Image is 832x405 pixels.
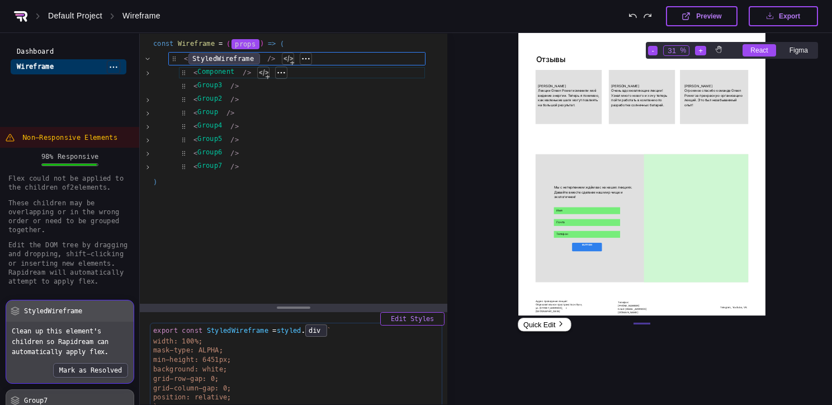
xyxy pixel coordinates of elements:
[518,318,571,331] div: Quick Edit
[6,322,134,383] div: Clean up this element's children so Rapidream can automatically apply flex.
[8,174,131,192] span: Flex could not be applied to the children of 2 element s .
[153,327,178,335] span: export
[41,152,99,161] div: 98 % Responsive
[153,384,231,392] span: grid-column-gap: 0;
[743,44,776,56] div: React
[184,55,188,63] span: <
[11,59,60,74] div: Wireframe
[782,44,816,56] div: Figma
[48,11,102,22] div: Default Project
[178,39,215,48] span: Wireframe
[153,356,231,364] span: min-height: 6451px;
[749,6,818,26] button: Export
[153,39,434,48] div: const
[666,6,738,26] button: Preview
[680,46,687,54] div: %
[6,133,140,142] div: Non-Responsive Elements
[282,53,294,65] button: Create Component
[153,346,223,354] span: mask-type: ALPHA;
[327,327,331,335] span: `
[8,199,131,235] span: These children may be overlapping or in the wrong order or need to be grouped together.
[182,327,202,335] span: const
[11,44,60,59] div: Dashboard
[648,46,657,55] button: -
[153,337,202,345] span: width: 100%;
[219,39,223,48] span: =
[153,365,227,373] span: background: white;
[272,327,276,335] span: =
[207,327,268,335] span: StyledWireframe
[268,327,327,335] span: styled
[696,13,721,20] div: Preview
[267,55,276,63] span: />
[153,393,231,401] span: position: relative;
[153,375,219,383] span: grid-row-gap: 0;
[8,241,131,286] span: Edit the DOM tree by dragging and dropping, shift-clicking or inserting new elements. Rapidream w...
[257,67,270,79] button: Create Component
[380,312,445,326] button: Edit Styles
[268,39,284,48] span: => (
[301,327,305,335] span: .
[695,46,706,55] button: +
[53,363,128,378] button: Mark as Resolved
[231,39,259,49] span: props
[122,11,160,22] div: Wireframe
[226,39,230,48] span: (
[779,12,800,20] div: Export
[188,53,260,64] span: StyledWireframe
